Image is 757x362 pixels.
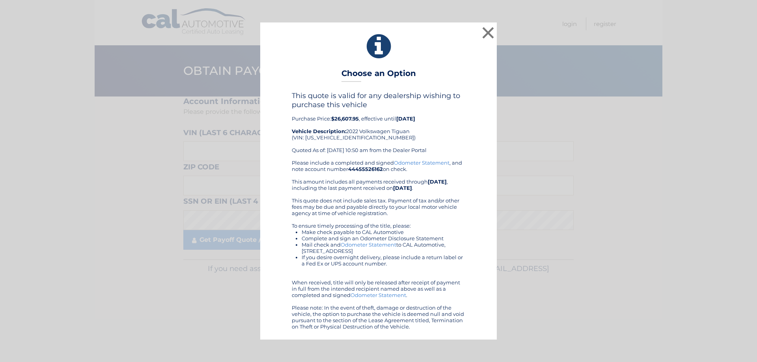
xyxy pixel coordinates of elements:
[428,178,447,185] b: [DATE]
[393,185,412,191] b: [DATE]
[480,25,496,41] button: ×
[341,69,416,82] h3: Choose an Option
[351,292,406,298] a: Odometer Statement
[331,115,359,122] b: $26,607.95
[348,166,383,172] b: 44455526162
[292,160,465,330] div: Please include a completed and signed , and note account number on check. This amount includes al...
[302,241,465,254] li: Mail check and to CAL Automotive, [STREET_ADDRESS]
[341,241,396,248] a: Odometer Statement
[302,235,465,241] li: Complete and sign an Odometer Disclosure Statement
[292,128,346,134] strong: Vehicle Description:
[292,91,465,109] h4: This quote is valid for any dealership wishing to purchase this vehicle
[292,91,465,159] div: Purchase Price: , effective until 2022 Volkswagen Tiguan (VIN: [US_VEHICLE_IDENTIFICATION_NUMBER]...
[396,115,415,122] b: [DATE]
[302,229,465,235] li: Make check payable to CAL Automotive
[394,160,449,166] a: Odometer Statement
[302,254,465,267] li: If you desire overnight delivery, please include a return label or a Fed Ex or UPS account number.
